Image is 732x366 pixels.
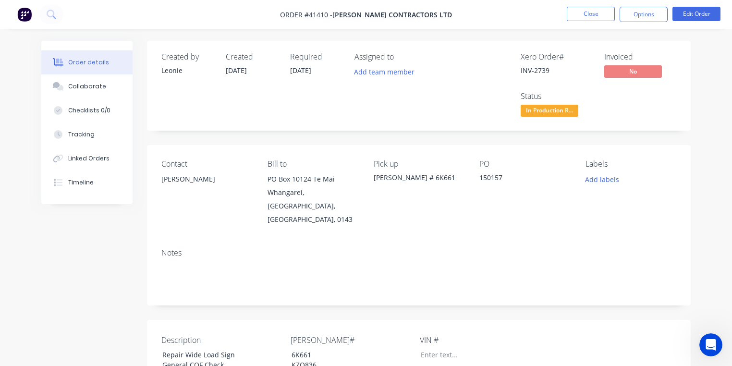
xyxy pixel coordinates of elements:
button: Order details [41,50,133,74]
div: Linked Orders [68,154,110,163]
span: In Production R... [521,105,578,117]
div: Whangarei, [GEOGRAPHIC_DATA], [GEOGRAPHIC_DATA], 0143 [268,186,358,226]
button: Close [567,7,615,21]
div: Labels [586,159,676,169]
button: Collaborate [41,74,133,98]
button: Timeline [41,171,133,195]
button: Checklists 0/0 [41,98,133,122]
button: Add team member [354,65,420,78]
button: Linked Orders [41,146,133,171]
div: Assigned to [354,52,451,61]
div: Required [290,52,343,61]
iframe: Intercom live chat [699,333,722,356]
div: Status [521,92,593,101]
div: Invoiced [604,52,676,61]
button: Add team member [349,65,420,78]
label: Description [161,334,281,346]
button: Options [620,7,668,22]
img: Factory [17,7,32,22]
div: Contact [161,159,252,169]
div: Leonie [161,65,214,75]
div: Pick up [374,159,464,169]
span: Order #41410 - [280,10,332,19]
div: Tracking [68,130,95,139]
div: Timeline [68,178,94,187]
button: Tracking [41,122,133,146]
div: Created by [161,52,214,61]
div: PO [479,159,570,169]
div: Notes [161,248,676,257]
span: [DATE] [290,66,311,75]
button: Add labels [580,172,624,185]
div: Checklists 0/0 [68,106,110,115]
span: [PERSON_NAME] Contractors Ltd [332,10,452,19]
div: [PERSON_NAME] [161,172,252,203]
label: [PERSON_NAME]# [291,334,411,346]
button: Edit Order [672,7,720,21]
label: VIN # [420,334,540,346]
div: Bill to [268,159,358,169]
div: PO Box 10124 Te MaiWhangarei, [GEOGRAPHIC_DATA], [GEOGRAPHIC_DATA], 0143 [268,172,358,226]
span: No [604,65,662,77]
div: [PERSON_NAME] # 6K661 [374,172,464,183]
div: Order details [68,58,109,67]
button: In Production R... [521,105,578,119]
span: [DATE] [226,66,247,75]
div: Created [226,52,279,61]
div: INV-2739 [521,65,593,75]
div: [PERSON_NAME] [161,172,252,186]
div: Xero Order # [521,52,593,61]
div: Collaborate [68,82,106,91]
div: PO Box 10124 Te Mai [268,172,358,186]
div: 150157 [479,172,570,186]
